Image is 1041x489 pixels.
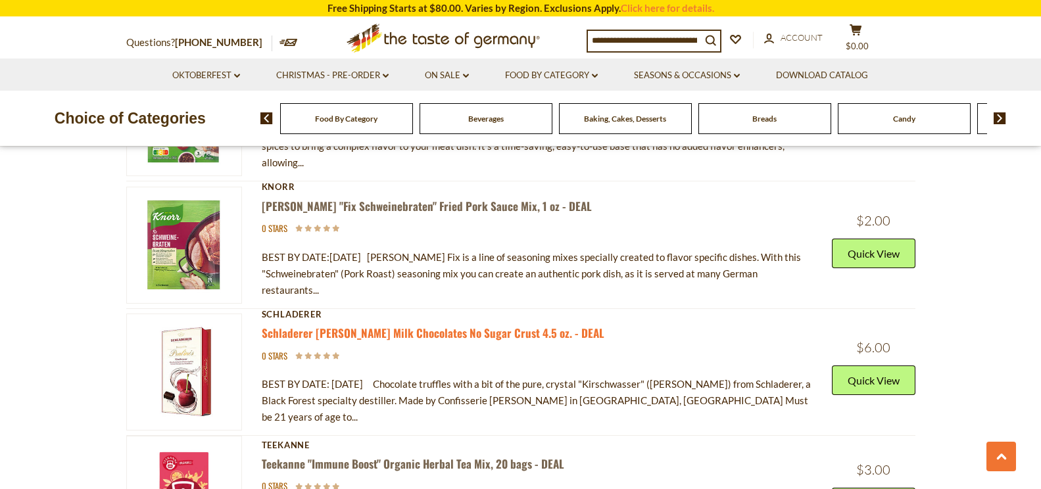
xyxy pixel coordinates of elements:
span: $6.00 [856,339,890,356]
div: Knorr [262,181,812,192]
a: Beverages [468,114,504,124]
img: next arrow [994,112,1006,124]
a: Teekanne "Immune Boost" Organic Herbal Tea Mix, 20 bags - DEAL [262,455,564,472]
a: On Sale [425,68,469,83]
span: 0 stars [262,349,287,362]
a: Food By Category [315,114,377,124]
div: BEST BY DATE: [DATE] Chocolate truffles with a bit of the pure, crystal "Kirschwasser" ([PERSON_N... [262,376,812,435]
div: BEST BY DATE:[DATE] [PERSON_NAME] Fix is a line of seasoning mixes specially created to flavor sp... [262,249,812,308]
a: [PERSON_NAME] "Fix Schweinebraten" Fried Pork Sauce Mix, 1 oz - DEAL [262,198,592,214]
p: Questions? [126,34,272,51]
img: Schladerer Cherry Brandy Milk Chocolates (no sugar crust) [127,315,241,429]
a: Download Catalog [776,68,868,83]
span: $3.00 [856,461,890,478]
div: Schladerer [262,309,812,319]
a: Baking, Cakes, Desserts [584,114,666,124]
a: Account [764,31,823,45]
a: Candy [893,114,915,124]
a: Breads [752,114,777,124]
button: $0.00 [836,24,876,57]
a: Schladerer [PERSON_NAME] Milk Chocolates No Sugar Crust 4.5 oz. - DEAL [262,325,604,341]
div: Teekanne [262,440,812,450]
span: $2.00 [856,212,890,229]
a: Christmas - PRE-ORDER [276,68,389,83]
a: Food By Category [505,68,598,83]
a: Seasons & Occasions [634,68,740,83]
a: [PHONE_NUMBER] [175,36,262,48]
button: Quick View [832,365,915,395]
span: 0 stars [262,221,287,235]
div: BEST BY DATE: [DATE] [PERSON_NAME] Fix seasoning mix Pepper and Cream medallions offers a unique ... [262,122,812,181]
button: Quick View [832,239,915,268]
a: Oktoberfest [172,68,240,83]
img: Knorr "Fix Schweinebraten" Fried Pork Sauce Mix, 1 oz - DEAL [127,188,241,302]
img: previous arrow [260,112,273,124]
span: $0.00 [846,41,869,51]
a: Click here for details. [621,2,714,14]
span: Account [781,32,823,43]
